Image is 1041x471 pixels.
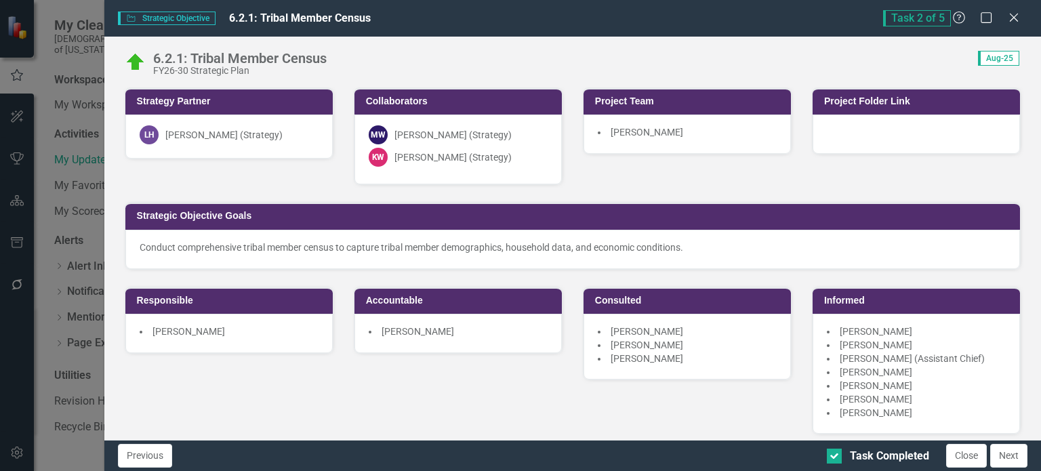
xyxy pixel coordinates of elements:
[137,295,326,306] h3: Responsible
[840,340,912,350] span: [PERSON_NAME]
[118,444,172,468] button: Previous
[382,326,454,337] span: [PERSON_NAME]
[125,52,146,73] img: On Target
[366,295,555,306] h3: Accountable
[394,150,512,164] div: [PERSON_NAME] (Strategy)
[595,96,784,106] h3: Project Team
[978,51,1019,66] span: Aug-25
[840,367,912,377] span: [PERSON_NAME]
[137,96,326,106] h3: Strategy Partner
[140,125,159,144] div: LH
[611,326,683,337] span: [PERSON_NAME]
[118,12,216,25] span: Strategic Objective
[840,353,985,364] span: [PERSON_NAME] (Assistant Chief)
[840,380,912,391] span: [PERSON_NAME]
[153,51,327,66] div: 6.2.1: Tribal Member Census
[850,449,929,464] div: Task Completed
[152,326,225,337] span: [PERSON_NAME]
[366,96,555,106] h3: Collaborators
[140,241,1006,254] p: Conduct comprehensive tribal member census to capture tribal member demographics, household data,...
[824,96,1013,106] h3: Project Folder Link
[611,127,683,138] span: [PERSON_NAME]
[153,66,327,76] div: FY26-30 Strategic Plan
[840,326,912,337] span: [PERSON_NAME]
[394,128,512,142] div: [PERSON_NAME] (Strategy)
[824,295,1013,306] h3: Informed
[840,394,912,405] span: [PERSON_NAME]
[611,340,683,350] span: [PERSON_NAME]
[369,148,388,167] div: KW
[990,444,1027,468] button: Next
[595,295,784,306] h3: Consulted
[137,211,1013,221] h3: Strategic Objective Goals
[840,407,912,418] span: [PERSON_NAME]
[229,12,371,24] span: 6.2.1: Tribal Member Census
[369,125,388,144] div: MW
[946,444,987,468] button: Close
[165,128,283,142] div: [PERSON_NAME] (Strategy)
[611,353,683,364] span: [PERSON_NAME]
[883,10,951,26] span: Task 2 of 5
